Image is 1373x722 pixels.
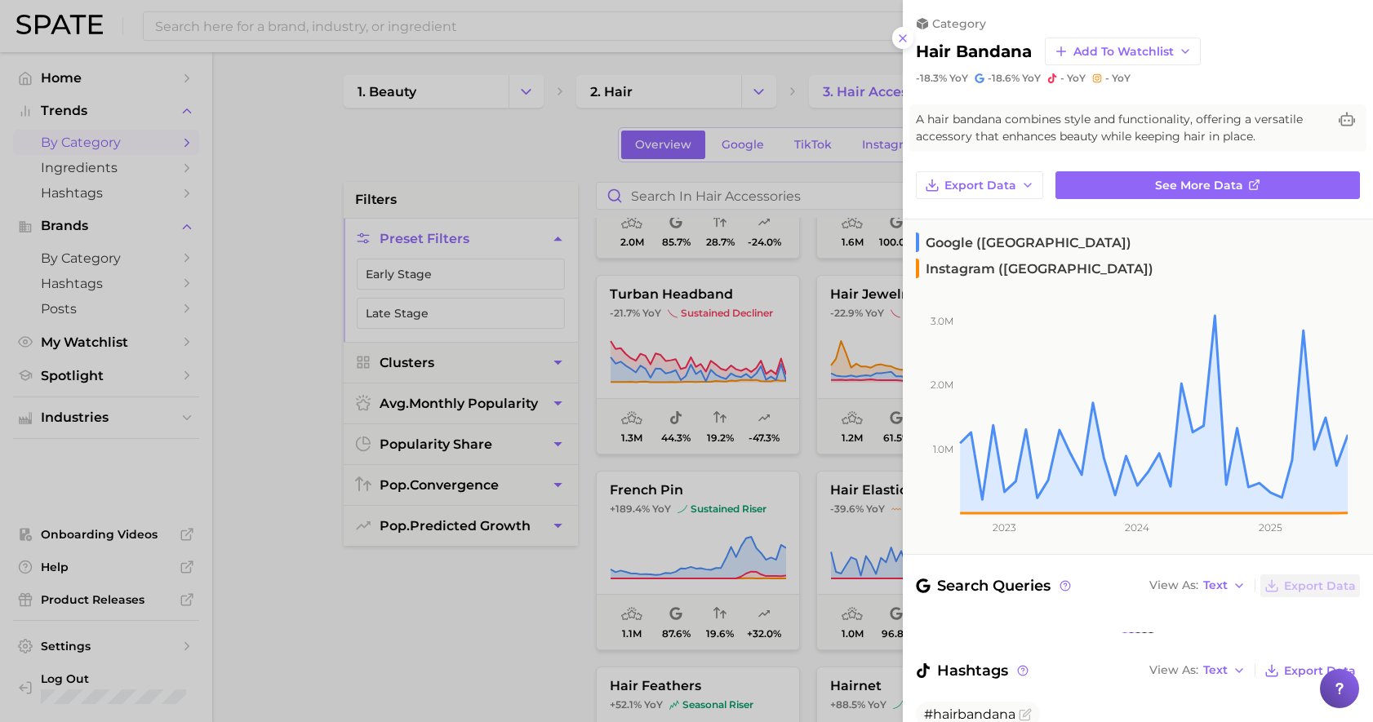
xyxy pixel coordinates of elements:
span: Add to Watchlist [1073,45,1174,59]
tspan: 2023 [993,521,1016,534]
button: View AsText [1145,575,1250,596]
button: Export Data [1260,659,1360,682]
span: View As [1149,581,1198,590]
span: category [932,16,986,31]
span: Hashtags [916,659,1031,682]
span: YoY [1067,72,1086,85]
button: View AsText [1145,660,1250,681]
span: Text [1203,666,1228,675]
span: Export Data [1284,579,1356,593]
h2: hair bandana [916,42,1032,61]
tspan: 2024 [1125,521,1149,534]
span: Instagram ([GEOGRAPHIC_DATA]) [916,259,1153,278]
span: Text [1203,581,1228,590]
span: -18.3% [916,72,947,84]
tspan: 2025 [1259,521,1282,534]
span: YoY [1022,72,1041,85]
span: Search Queries [916,574,1073,597]
button: Export Data [916,171,1043,199]
span: Google ([GEOGRAPHIC_DATA]) [916,233,1131,252]
span: See more data [1155,179,1243,193]
a: See more data [1055,171,1360,199]
span: A hair bandana combines style and functionality, offering a versatile accessory that enhances bea... [916,111,1327,145]
button: Export Data [1260,574,1360,597]
span: Export Data [1284,664,1356,678]
span: YoY [949,72,968,85]
span: -18.6% [988,72,1020,84]
span: - [1060,72,1064,84]
span: - [1105,72,1109,84]
span: YoY [1112,72,1131,85]
span: #hairbandana [924,706,1015,722]
button: Add to Watchlist [1045,38,1201,65]
span: View As [1149,666,1198,675]
button: Flag as miscategorized or irrelevant [1019,708,1032,721]
span: Export Data [944,179,1016,193]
